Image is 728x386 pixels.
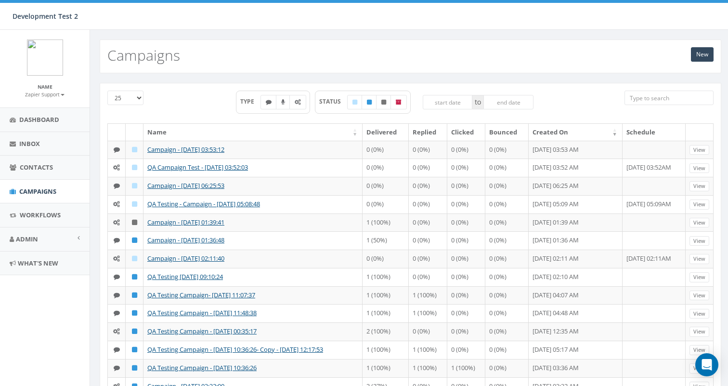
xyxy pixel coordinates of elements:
td: 0 (0%) [363,250,408,268]
td: 0 (0%) [447,268,486,286]
label: Text SMS [260,95,277,109]
th: Replied [409,124,447,141]
td: 0 (0%) [447,159,486,177]
img: logo.png [27,40,63,76]
a: View [689,272,709,282]
a: View [689,181,709,191]
td: [DATE] 03:36 AM [529,359,623,377]
td: 0 (0%) [409,177,447,195]
span: Admin [16,235,38,243]
td: 1 (100%) [409,341,447,359]
span: Dashboard [19,115,59,124]
a: QA Testing Campaign - [DATE] 11:48:38 [147,308,257,317]
i: Text SMS [114,237,120,243]
i: Text SMS [114,146,120,153]
td: 1 (100%) [363,341,408,359]
a: View [689,163,709,173]
a: View [689,327,709,337]
a: QA Testing Campaign - [DATE] 10:36:26- Copy - [DATE] 12:17:53 [147,345,323,354]
td: 0 (0%) [485,268,528,286]
i: Unpublished [132,219,137,226]
td: 0 (0%) [409,159,447,177]
th: Created On: activate to sort column ascending [529,124,623,141]
td: [DATE] 06:25 AM [529,177,623,195]
td: 0 (0%) [409,322,447,341]
span: Workflows [20,211,61,219]
td: 0 (0%) [485,177,528,195]
td: 1 (100%) [409,304,447,322]
i: Text SMS [266,99,272,105]
i: Published [132,274,137,280]
i: Published [132,237,137,243]
i: Draft [352,99,357,105]
td: 0 (0%) [485,231,528,250]
i: Draft [132,255,137,262]
td: [DATE] 03:52 AM [529,159,623,177]
td: [DATE] 01:39 AM [529,213,623,232]
span: to [472,95,483,109]
td: [DATE] 03:52AM [623,159,686,177]
a: QA Campaign Test - [DATE] 03:52:03 [147,163,248,172]
a: Campaign - [DATE] 03:53:12 [147,145,224,154]
input: start date [423,95,473,109]
i: Text SMS [114,274,120,280]
td: 0 (0%) [447,195,486,213]
i: Text SMS [114,292,120,298]
td: 0 (0%) [409,195,447,213]
td: 1 (100%) [409,359,447,377]
td: 0 (0%) [363,159,408,177]
i: Published [132,328,137,334]
a: View [689,345,709,355]
td: 0 (0%) [447,177,486,195]
i: Published [367,99,372,105]
td: [DATE] 05:09 AM [529,195,623,213]
td: 0 (0%) [409,250,447,268]
i: Automated Message [113,219,120,226]
i: Published [132,346,137,353]
a: QA Testing Campaign- [DATE] 11:07:37 [147,291,255,299]
td: 0 (0%) [447,213,486,232]
i: Unpublished [381,99,386,105]
td: [DATE] 02:11AM [623,250,686,268]
td: 0 (0%) [447,304,486,322]
i: Automated Message [295,99,301,105]
td: 0 (0%) [447,341,486,359]
td: 2 (100%) [363,322,408,341]
i: Published [132,310,137,316]
i: Automated Message [113,201,120,207]
td: 0 (0%) [447,250,486,268]
span: TYPE [240,97,261,106]
i: Draft [132,146,137,153]
td: 0 (0%) [363,195,408,213]
td: [DATE] 12:35 AM [529,322,623,341]
span: STATUS [319,97,348,106]
i: Automated Message [113,164,120,171]
td: 1 (100%) [447,359,486,377]
span: Contacts [20,163,53,172]
td: [DATE] 05:17 AM [529,341,623,359]
i: Automated Message [113,255,120,262]
td: 0 (0%) [485,250,528,268]
td: [DATE] 02:10 AM [529,268,623,286]
td: 0 (0%) [485,341,528,359]
td: [DATE] 05:09AM [623,195,686,213]
small: Name [38,83,52,90]
small: Zapier Support [25,91,65,98]
i: Text SMS [114,346,120,353]
div: Open Intercom Messenger [695,353,718,376]
span: Development Test 2 [13,12,78,21]
span: Inbox [19,139,40,148]
a: View [689,309,709,319]
td: 0 (0%) [485,322,528,341]
a: Campaign - [DATE] 01:39:41 [147,218,224,226]
td: [DATE] 01:36 AM [529,231,623,250]
td: 1 (100%) [363,213,408,232]
td: 0 (0%) [485,195,528,213]
label: Unpublished [376,95,391,109]
span: Campaigns [19,187,56,196]
td: 0 (0%) [409,141,447,159]
a: QA Testing Campaign - [DATE] 10:36:26 [147,363,257,372]
th: Name: activate to sort column ascending [143,124,363,141]
label: Draft [347,95,363,109]
i: Text SMS [114,183,120,189]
